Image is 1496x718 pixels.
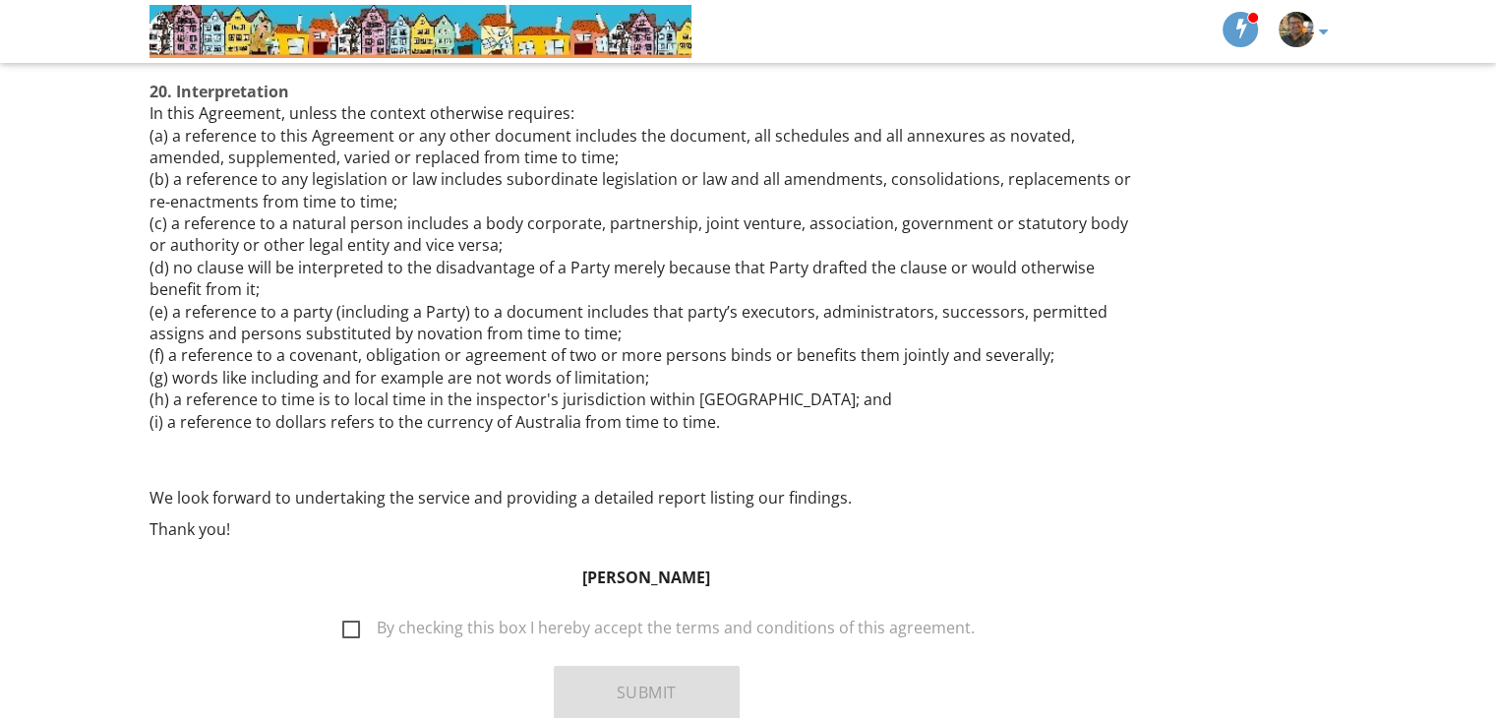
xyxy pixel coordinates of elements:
label: By checking this box I hereby accept the terms and conditions of this agreement. [342,619,975,643]
p: In this Agreement, unless the context otherwise requires: (a) a reference to this Agreement or an... [150,58,1143,476]
p: Thank you! [150,518,1143,540]
p: We look forward to undertaking the service and providing a detailed report listing our findings. [150,487,1143,509]
strong: 20. Interpretation [150,81,289,102]
strong: [PERSON_NAME] [582,567,710,588]
img: ken_dyer150_x_150_3.jpg [1279,12,1314,47]
img: Building Inspection Services [150,5,691,58]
